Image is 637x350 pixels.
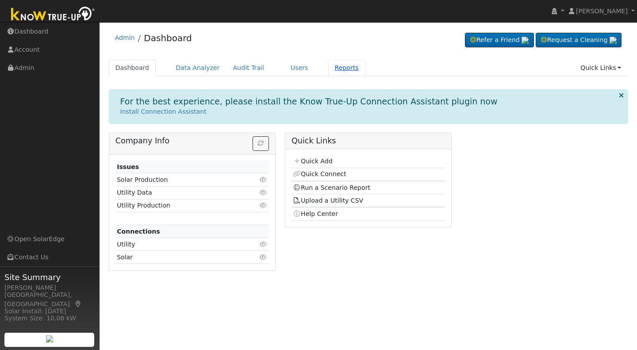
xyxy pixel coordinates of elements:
a: Data Analyzer [169,60,226,76]
span: [PERSON_NAME] [576,8,628,15]
img: retrieve [522,37,529,44]
a: Map [74,300,82,308]
i: Click to view [260,241,268,247]
td: Utility [115,238,244,251]
a: Quick Links [574,60,628,76]
span: Site Summary [4,271,95,283]
div: [PERSON_NAME] [4,283,95,292]
i: Click to view [260,202,268,208]
div: System Size: 10.08 kW [4,314,95,323]
a: Refer a Friend [465,33,534,48]
a: Reports [328,60,365,76]
h5: Company Info [115,136,269,146]
a: Users [284,60,315,76]
strong: Connections [117,228,160,235]
i: Click to view [260,189,268,196]
td: Solar Production [115,173,244,186]
h1: For the best experience, please install the Know True-Up Connection Assistant plugin now [120,96,498,107]
i: Click to view [260,177,268,183]
a: Admin [115,34,135,41]
a: Quick Add [293,158,332,165]
a: Dashboard [109,60,156,76]
td: Solar [115,251,244,264]
a: Quick Connect [293,170,346,177]
i: Click to view [260,254,268,260]
a: Install Connection Assistant [120,108,207,115]
a: Audit Trail [226,60,271,76]
div: Solar Install: [DATE] [4,307,95,316]
a: Run a Scenario Report [293,184,370,191]
h5: Quick Links [292,136,445,146]
a: Dashboard [144,33,192,43]
td: Utility Production [115,199,244,212]
strong: Issues [117,163,139,170]
a: Upload a Utility CSV [293,197,363,204]
a: Help Center [293,210,338,217]
img: Know True-Up [7,5,100,25]
div: [GEOGRAPHIC_DATA], [GEOGRAPHIC_DATA] [4,290,95,309]
td: Utility Data [115,186,244,199]
img: retrieve [610,37,617,44]
a: Request a Cleaning [536,33,622,48]
img: retrieve [46,335,53,342]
